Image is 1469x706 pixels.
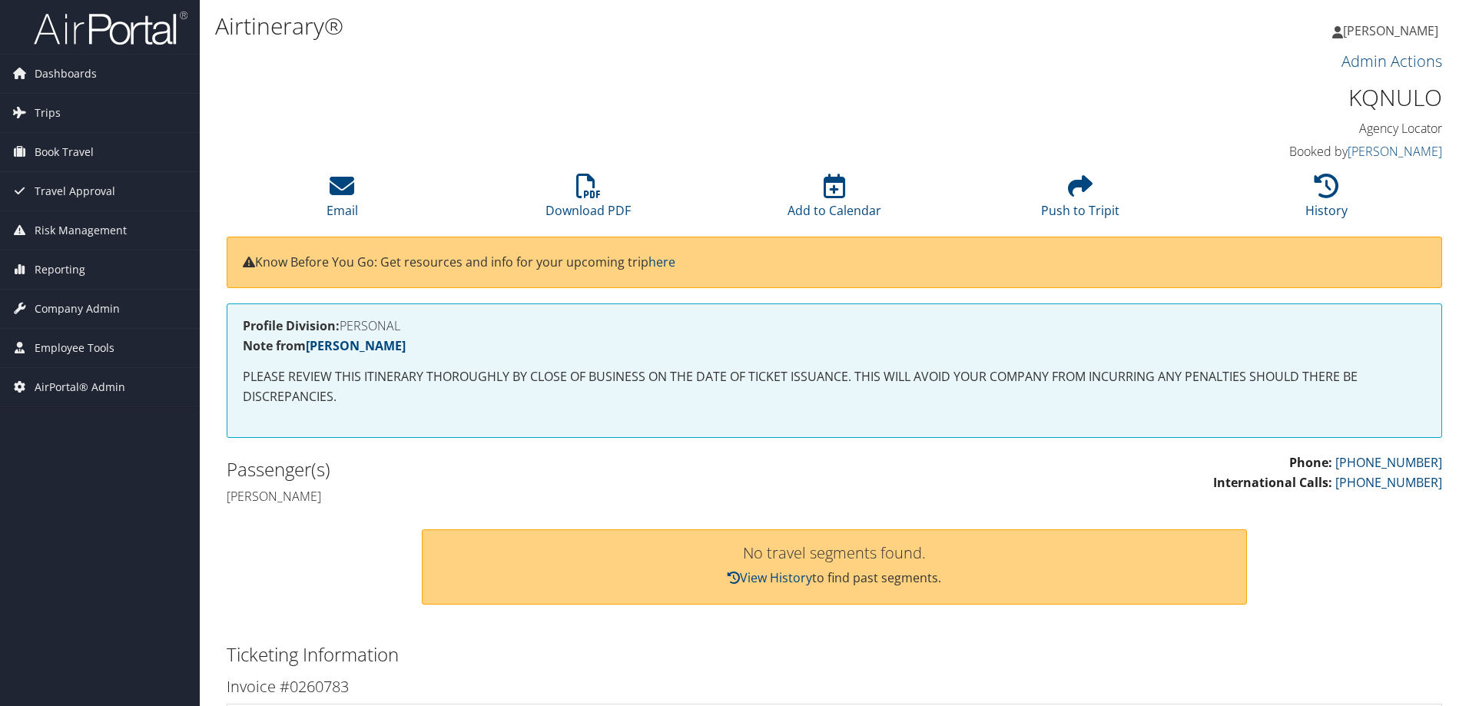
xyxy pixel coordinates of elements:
[243,253,1426,273] p: Know Before You Go: Get resources and info for your upcoming trip
[227,488,823,505] h4: [PERSON_NAME]
[1348,143,1442,160] a: [PERSON_NAME]
[243,320,1426,332] h4: PERSONAL
[327,182,358,219] a: Email
[438,568,1232,588] p: to find past segments.
[243,317,340,334] strong: Profile Division:
[1335,454,1442,471] a: [PHONE_NUMBER]
[35,133,94,171] span: Book Travel
[1041,182,1119,219] a: Push to Tripit
[1335,474,1442,491] a: [PHONE_NUMBER]
[1289,454,1332,471] strong: Phone:
[227,456,823,482] h2: Passenger(s)
[243,337,406,354] strong: Note from
[35,94,61,132] span: Trips
[35,250,85,289] span: Reporting
[438,545,1232,561] h3: No travel segments found.
[215,10,1041,42] h1: Airtinerary®
[545,182,631,219] a: Download PDF
[35,172,115,210] span: Travel Approval
[1156,143,1442,160] h4: Booked by
[243,367,1426,406] p: PLEASE REVIEW THIS ITINERARY THOROUGHLY BY CLOSE OF BUSINESS ON THE DATE OF TICKET ISSUANCE. THIS...
[227,641,1442,668] h2: Ticketing Information
[227,676,1442,698] h3: Invoice #0260783
[648,254,675,270] a: here
[34,10,187,46] img: airportal-logo.png
[1305,182,1348,219] a: History
[1156,120,1442,137] h4: Agency Locator
[1332,8,1454,54] a: [PERSON_NAME]
[35,329,114,367] span: Employee Tools
[728,569,812,586] a: View History
[788,182,881,219] a: Add to Calendar
[1213,474,1332,491] strong: International Calls:
[1156,81,1442,114] h1: KQNULO
[1343,22,1438,39] span: [PERSON_NAME]
[35,368,125,406] span: AirPortal® Admin
[306,337,406,354] a: [PERSON_NAME]
[35,211,127,250] span: Risk Management
[35,290,120,328] span: Company Admin
[1341,51,1442,71] a: Admin Actions
[35,55,97,93] span: Dashboards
